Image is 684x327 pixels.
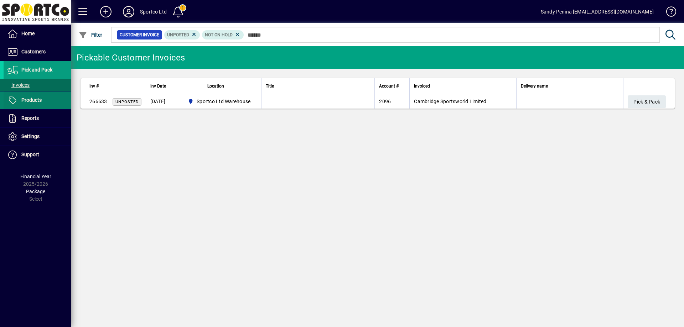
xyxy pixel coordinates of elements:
span: Sportco Ltd Warehouse [197,98,250,105]
div: Account # [379,82,405,90]
a: Knowledge Base [661,1,675,25]
span: Invoices [7,82,30,88]
td: [DATE] [146,94,177,109]
button: Pick & Pack [628,95,666,108]
span: Customers [21,49,46,54]
span: Settings [21,133,40,139]
a: Support [4,146,71,164]
mat-chip: Customer Invoice Status: Unposted [164,30,200,39]
a: Customers [4,43,71,61]
div: Sportco Ltd [140,6,167,17]
span: Unposted [115,100,139,104]
div: Location [181,82,257,90]
span: Products [21,97,42,103]
button: Filter [77,28,104,41]
a: Products [4,91,71,109]
span: Location [207,82,224,90]
div: Title [266,82,370,90]
span: Account # [379,82,399,90]
span: Sportco Ltd Warehouse [185,97,254,106]
span: Pick & Pack [633,96,660,108]
span: Inv # [89,82,99,90]
span: 266633 [89,99,107,104]
span: Delivery name [521,82,548,90]
div: Delivery name [521,82,619,90]
span: Inv Date [150,82,166,90]
span: Title [266,82,274,90]
span: Home [21,31,35,36]
button: Profile [117,5,140,18]
a: Settings [4,128,71,146]
div: Sandy Penina [EMAIL_ADDRESS][DOMAIN_NAME] [541,6,654,17]
span: 2096 [379,99,391,104]
div: Inv Date [150,82,172,90]
a: Invoices [4,79,71,91]
div: Pickable Customer Invoices [77,52,185,63]
span: Customer Invoice [120,31,159,38]
span: Filter [79,32,103,38]
mat-chip: Hold Status: Not On Hold [202,30,244,39]
span: Cambridge Sportsworld Limited [414,99,486,104]
div: Invoiced [414,82,512,90]
button: Add [94,5,117,18]
span: Not On Hold [205,32,233,37]
span: Financial Year [20,174,51,179]
span: Invoiced [414,82,430,90]
div: Inv # [89,82,141,90]
span: Support [21,152,39,157]
span: Package [26,189,45,194]
a: Reports [4,110,71,127]
span: Pick and Pack [21,67,52,73]
span: Reports [21,115,39,121]
a: Home [4,25,71,43]
span: Unposted [167,32,189,37]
